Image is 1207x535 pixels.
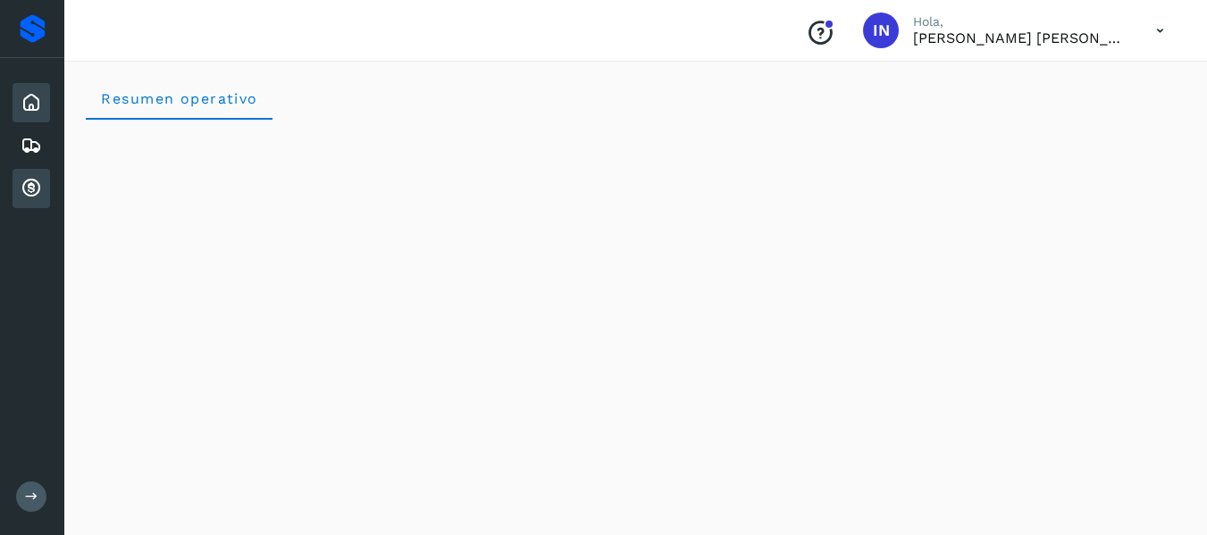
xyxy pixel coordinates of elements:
[913,29,1127,46] p: IGNACIO NAGAYA LOPEZ
[13,169,50,208] div: Cuentas por cobrar
[13,83,50,122] div: Inicio
[913,14,1127,29] p: Hola,
[13,126,50,165] div: Embarques
[100,90,258,107] span: Resumen operativo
